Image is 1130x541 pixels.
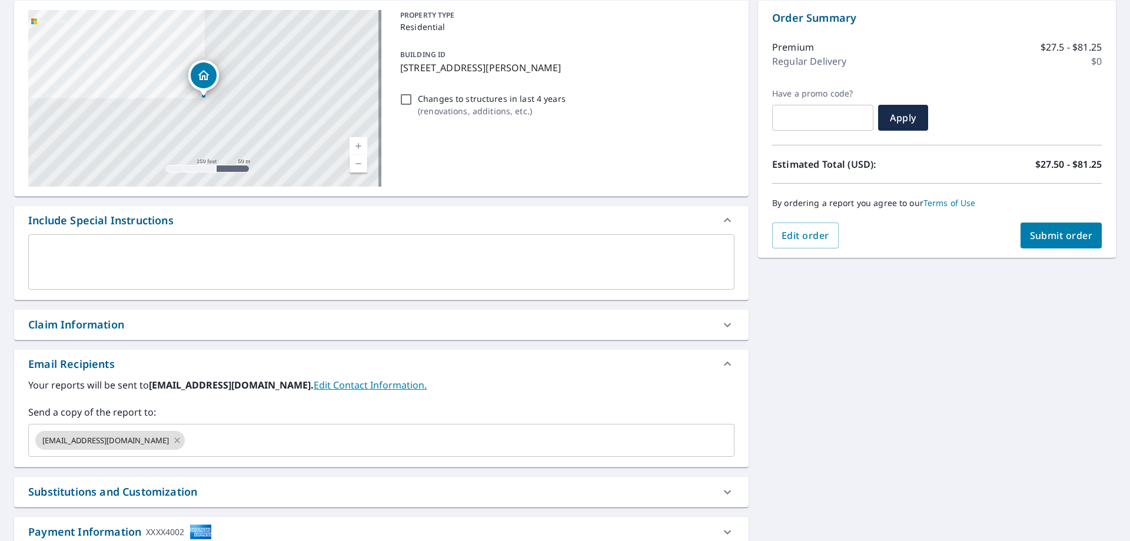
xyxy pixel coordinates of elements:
div: Email Recipients [28,356,115,372]
div: Include Special Instructions [14,206,749,234]
p: $27.5 - $81.25 [1041,40,1102,54]
b: [EMAIL_ADDRESS][DOMAIN_NAME]. [149,379,314,391]
a: Current Level 17, Zoom In [350,137,367,155]
span: [EMAIL_ADDRESS][DOMAIN_NAME] [35,435,176,446]
img: cardImage [190,524,212,540]
div: Email Recipients [14,350,749,378]
p: Order Summary [772,10,1102,26]
div: Substitutions and Customization [28,484,197,500]
span: Apply [888,111,919,124]
button: Apply [878,105,928,131]
div: XXXX4002 [146,524,184,540]
p: By ordering a report you agree to our [772,198,1102,208]
p: Residential [400,21,730,33]
p: [STREET_ADDRESS][PERSON_NAME] [400,61,730,75]
div: Payment Information [28,524,212,540]
button: Edit order [772,223,839,248]
p: $27.50 - $81.25 [1035,157,1102,171]
span: Edit order [782,229,829,242]
p: $0 [1091,54,1102,68]
p: Changes to structures in last 4 years [418,92,566,105]
a: Current Level 17, Zoom Out [350,155,367,172]
p: BUILDING ID [400,49,446,59]
p: ( renovations, additions, etc. ) [418,105,566,117]
p: PROPERTY TYPE [400,10,730,21]
p: Premium [772,40,814,54]
label: Have a promo code? [772,88,873,99]
div: Substitutions and Customization [14,477,749,507]
a: Terms of Use [923,197,976,208]
label: Your reports will be sent to [28,378,734,392]
p: Estimated Total (USD): [772,157,937,171]
div: [EMAIL_ADDRESS][DOMAIN_NAME] [35,431,185,450]
span: Submit order [1030,229,1093,242]
div: Include Special Instructions [28,213,174,228]
a: EditContactInfo [314,379,427,391]
div: Claim Information [28,317,124,333]
div: Dropped pin, building 1, Residential property, 35 Morse Pl New Haven, CT 06512 [188,60,219,97]
button: Submit order [1021,223,1102,248]
label: Send a copy of the report to: [28,405,734,419]
div: Claim Information [14,310,749,340]
p: Regular Delivery [772,54,846,68]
